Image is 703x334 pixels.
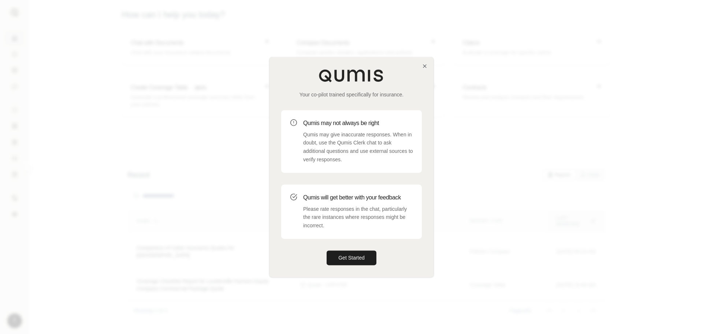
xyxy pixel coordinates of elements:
p: Your co-pilot trained specifically for insurance. [281,91,422,98]
button: Get Started [327,250,376,265]
h3: Qumis will get better with your feedback [303,193,413,202]
p: Qumis may give inaccurate responses. When in doubt, use the Qumis Clerk chat to ask additional qu... [303,131,413,164]
h3: Qumis may not always be right [303,119,413,128]
img: Qumis Logo [319,69,384,82]
p: Please rate responses in the chat, particularly the rare instances where responses might be incor... [303,205,413,230]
